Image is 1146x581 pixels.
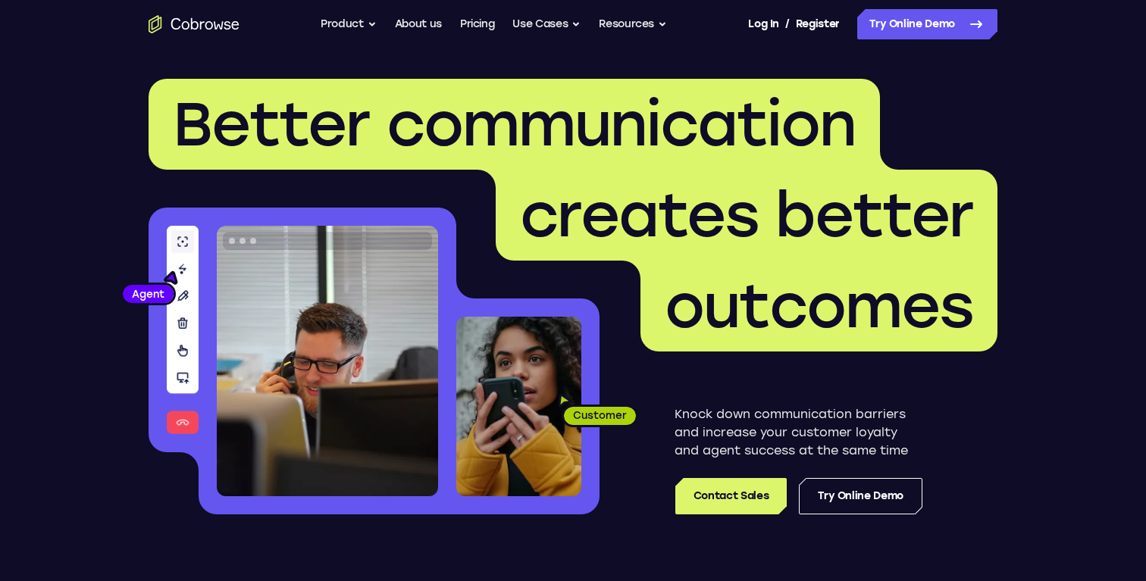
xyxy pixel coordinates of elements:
[857,9,997,39] a: Try Online Demo
[149,15,240,33] a: Go to the home page
[675,478,787,514] a: Contact Sales
[512,9,581,39] button: Use Cases
[217,226,438,496] img: A customer support agent talking on the phone
[599,9,667,39] button: Resources
[173,88,856,161] span: Better communication
[748,9,778,39] a: Log In
[799,478,922,514] a: Try Online Demo
[675,405,922,460] p: Knock down communication barriers and increase your customer loyalty and agent success at the sam...
[456,317,581,496] img: A customer holding their phone
[665,270,973,342] span: outcomes
[321,9,377,39] button: Product
[395,9,442,39] a: About us
[796,9,840,39] a: Register
[520,179,973,251] span: creates better
[785,15,790,33] span: /
[460,9,495,39] a: Pricing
